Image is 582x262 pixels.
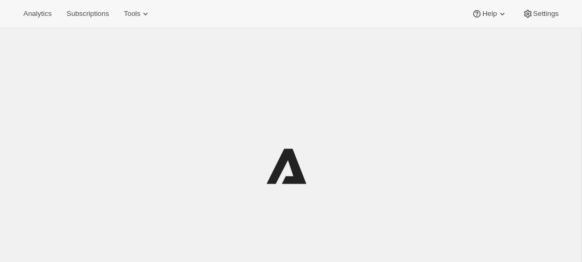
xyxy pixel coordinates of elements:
[482,10,497,18] span: Help
[66,10,109,18] span: Subscriptions
[117,6,157,21] button: Tools
[465,6,513,21] button: Help
[17,6,58,21] button: Analytics
[516,6,565,21] button: Settings
[23,10,52,18] span: Analytics
[533,10,559,18] span: Settings
[124,10,140,18] span: Tools
[60,6,115,21] button: Subscriptions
